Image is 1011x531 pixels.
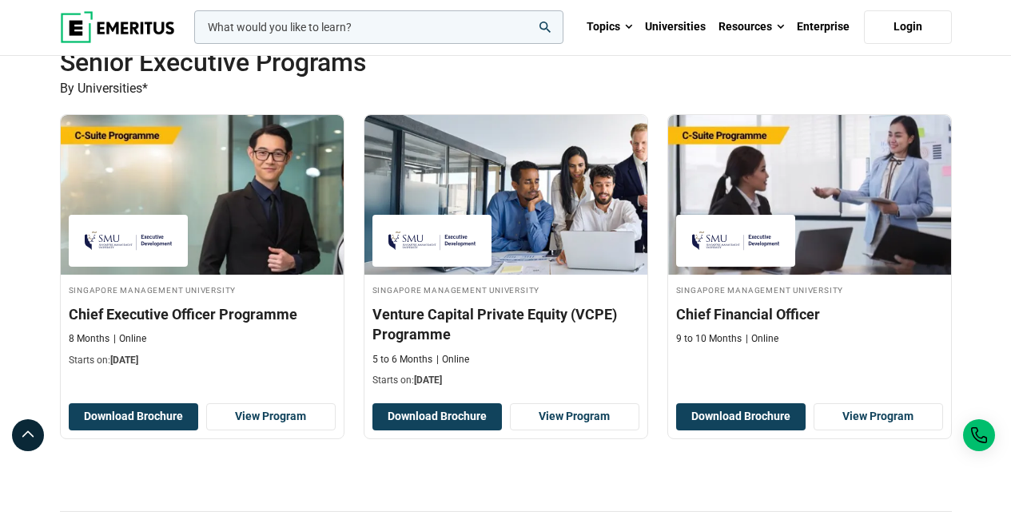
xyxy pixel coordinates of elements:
p: 5 to 6 Months [372,353,432,367]
span: [DATE] [414,374,442,386]
p: Online [113,332,146,346]
img: Singapore Management University [77,223,181,259]
h4: Singapore Management University [69,283,336,296]
h3: Chief Executive Officer Programme [69,304,336,324]
h2: Senior Executive Programs [60,46,862,78]
p: By Universities* [60,78,952,99]
img: Singapore Management University [684,223,788,259]
img: Chief Executive Officer Programme | Online Leadership Course [61,115,344,275]
p: Starts on: [69,354,336,367]
p: Starts on: [372,374,639,387]
img: Chief Financial Officer | Online Leadership Course [668,115,951,275]
span: [DATE] [110,355,138,366]
p: 9 to 10 Months [676,332,742,346]
p: 8 Months [69,332,109,346]
button: Download Brochure [676,403,806,430]
h3: Chief Financial Officer [676,304,943,324]
a: Leadership Course by Singapore Management University - Singapore Management University Singapore ... [668,115,951,354]
img: Singapore Management University [380,223,484,259]
button: Download Brochure [69,403,198,430]
h3: Venture Capital Private Equity (VCPE) Programme [372,304,639,344]
a: View Program [206,403,336,430]
a: Leadership Course by Singapore Management University - December 22, 2025 Singapore Management Uni... [61,115,344,375]
a: Login [864,10,952,44]
h4: Singapore Management University [372,283,639,296]
h4: Singapore Management University [676,283,943,296]
a: View Program [814,403,943,430]
p: Online [436,353,469,367]
a: View Program [510,403,639,430]
a: Finance Course by Singapore Management University - December 22, 2025 Singapore Management Univer... [364,115,647,395]
p: Online [746,332,778,346]
button: Download Brochure [372,403,502,430]
input: woocommerce-product-search-field-0 [194,10,563,44]
img: Venture Capital Private Equity (VCPE) Programme | Online Finance Course [364,115,647,275]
